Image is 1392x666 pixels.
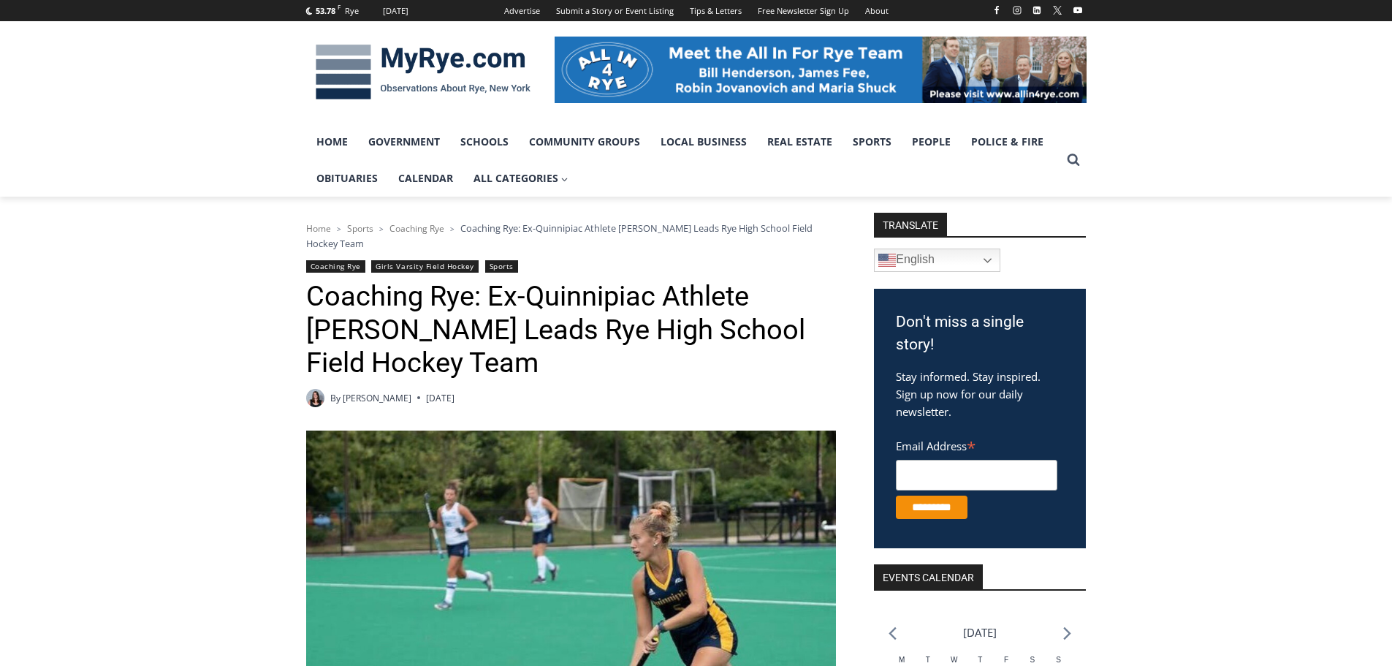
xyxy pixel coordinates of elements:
[337,224,341,234] span: >
[343,392,411,404] a: [PERSON_NAME]
[306,124,1060,197] nav: Primary Navigation
[306,389,324,407] a: Author image
[519,124,650,160] a: Community Groups
[426,391,455,405] time: [DATE]
[1028,1,1046,19] a: Linkedin
[450,224,455,234] span: >
[896,368,1064,420] p: Stay informed. Stay inspired. Sign up now for our daily newsletter.
[874,213,947,236] strong: TRANSLATE
[306,34,540,110] img: MyRye.com
[306,389,324,407] img: (PHOTO: MyRye.com intern Caitlin Rubsamen. Contributed.)
[1060,147,1087,173] button: View Search Form
[338,3,341,11] span: F
[473,170,568,186] span: All Categories
[316,5,335,16] span: 53.78
[383,4,408,18] div: [DATE]
[555,37,1087,102] img: All in for Rye
[902,124,961,160] a: People
[306,221,836,251] nav: Breadcrumbs
[926,656,930,664] span: T
[330,391,341,405] span: By
[485,260,518,273] a: Sports
[345,4,359,18] div: Rye
[1056,656,1061,664] span: S
[306,222,331,235] a: Home
[650,124,757,160] a: Local Business
[978,656,982,664] span: T
[463,160,579,197] a: All Categories
[896,431,1057,458] label: Email Address
[1030,656,1035,664] span: S
[874,564,983,589] h2: Events Calendar
[306,260,365,273] a: Coaching Rye
[963,623,997,643] li: [DATE]
[899,656,905,664] span: M
[388,160,463,197] a: Calendar
[951,656,957,664] span: W
[878,251,896,269] img: en
[1069,1,1087,19] a: YouTube
[874,249,1000,272] a: English
[371,260,479,273] a: Girls Varsity Field Hockey
[843,124,902,160] a: Sports
[1049,1,1066,19] a: X
[306,160,388,197] a: Obituaries
[347,222,373,235] a: Sports
[1004,656,1008,664] span: F
[1008,1,1026,19] a: Instagram
[988,1,1005,19] a: Facebook
[306,280,836,380] h1: Coaching Rye: Ex-Quinnipiac Athlete [PERSON_NAME] Leads Rye High School Field Hockey Team
[450,124,519,160] a: Schools
[889,627,897,640] a: Previous month
[306,124,358,160] a: Home
[1063,627,1071,640] a: Next month
[896,311,1064,357] h3: Don't miss a single story!
[379,224,384,234] span: >
[961,124,1054,160] a: Police & Fire
[757,124,843,160] a: Real Estate
[389,222,444,235] a: Coaching Rye
[306,222,813,249] span: Coaching Rye: Ex-Quinnipiac Athlete [PERSON_NAME] Leads Rye High School Field Hockey Team
[358,124,450,160] a: Government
